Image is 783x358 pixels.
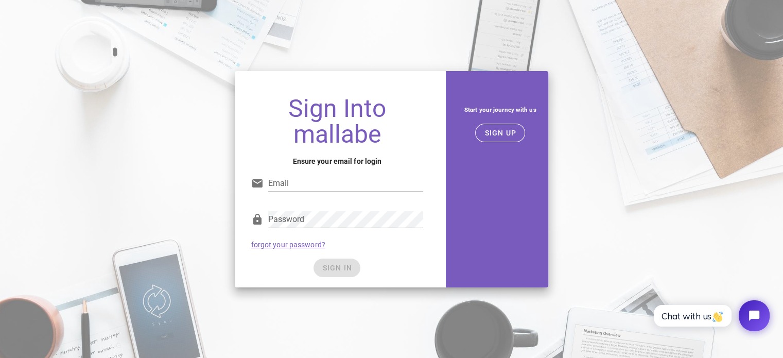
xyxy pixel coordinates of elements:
button: SIGN UP [475,124,525,142]
h1: Sign Into mallabe [251,96,424,147]
h4: Ensure your email for login [251,156,424,167]
a: forgot your password? [251,241,325,249]
iframe: Tidio Chat [642,292,778,340]
h5: Start your journey with us [460,104,540,115]
span: SIGN UP [484,129,516,137]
